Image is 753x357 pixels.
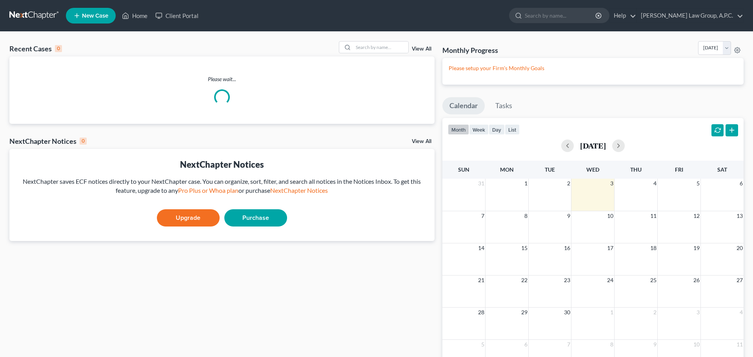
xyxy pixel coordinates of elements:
[566,211,571,221] span: 9
[477,275,485,285] span: 21
[606,211,614,221] span: 10
[609,340,614,349] span: 8
[563,308,571,317] span: 30
[524,211,528,221] span: 8
[736,243,744,253] span: 20
[637,9,743,23] a: [PERSON_NAME] Law Group, A.P.C.
[488,97,519,114] a: Tasks
[586,166,599,173] span: Wed
[477,308,485,317] span: 28
[520,275,528,285] span: 22
[9,75,435,83] p: Please wait...
[736,275,744,285] span: 27
[717,166,727,173] span: Sat
[609,179,614,188] span: 3
[563,275,571,285] span: 23
[505,124,520,135] button: list
[82,13,108,19] span: New Case
[693,243,700,253] span: 19
[224,209,287,227] a: Purchase
[653,308,657,317] span: 2
[566,340,571,349] span: 7
[609,308,614,317] span: 1
[458,166,469,173] span: Sun
[178,187,238,194] a: Pro Plus or Whoa plan
[480,211,485,221] span: 7
[545,166,555,173] span: Tue
[16,158,428,170] div: NextChapter Notices
[610,9,636,23] a: Help
[563,243,571,253] span: 16
[469,124,489,135] button: week
[353,42,408,53] input: Search by name...
[566,179,571,188] span: 2
[606,243,614,253] span: 17
[524,340,528,349] span: 6
[449,64,737,72] p: Please setup your Firm's Monthly Goals
[739,308,744,317] span: 4
[157,209,220,227] a: Upgrade
[477,243,485,253] span: 14
[412,46,431,52] a: View All
[524,179,528,188] span: 1
[442,97,485,114] a: Calendar
[16,177,428,195] div: NextChapter saves ECF notices directly to your NextChapter case. You can organize, sort, filter, ...
[489,124,505,135] button: day
[693,275,700,285] span: 26
[412,139,431,144] a: View All
[675,166,683,173] span: Fri
[118,9,151,23] a: Home
[270,187,328,194] a: NextChapter Notices
[9,44,62,53] div: Recent Cases
[500,166,514,173] span: Mon
[520,243,528,253] span: 15
[696,308,700,317] span: 3
[649,275,657,285] span: 25
[480,340,485,349] span: 5
[448,124,469,135] button: month
[525,8,597,23] input: Search by name...
[606,275,614,285] span: 24
[653,179,657,188] span: 4
[739,179,744,188] span: 6
[649,211,657,221] span: 11
[693,211,700,221] span: 12
[649,243,657,253] span: 18
[442,45,498,55] h3: Monthly Progress
[55,45,62,52] div: 0
[9,136,87,146] div: NextChapter Notices
[151,9,202,23] a: Client Portal
[580,141,606,150] h2: [DATE]
[693,340,700,349] span: 10
[736,340,744,349] span: 11
[520,308,528,317] span: 29
[696,179,700,188] span: 5
[477,179,485,188] span: 31
[630,166,642,173] span: Thu
[736,211,744,221] span: 13
[80,138,87,145] div: 0
[653,340,657,349] span: 9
